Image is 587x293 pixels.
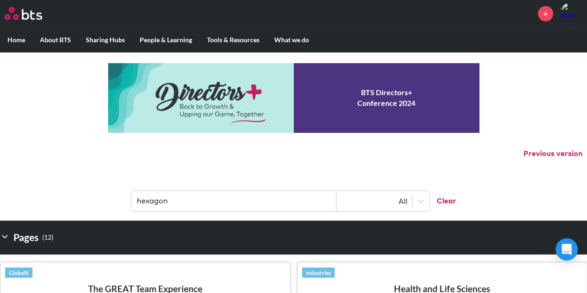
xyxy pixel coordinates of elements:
label: Tools & Resources [200,28,267,52]
a: + [538,6,553,21]
label: What we do [267,28,316,52]
label: About BTS [32,28,78,52]
a: Profile [560,2,582,25]
img: BTS Logo [5,7,42,20]
label: Sharing Hubs [78,28,132,52]
a: Go home [5,7,59,20]
a: Industries [302,267,335,278]
input: Find contents, pages and demos... [131,191,336,211]
label: People & Learning [132,28,200,52]
a: GlobalX [5,267,32,278]
button: Clear [429,191,456,211]
small: ( 12 ) [42,231,53,244]
div: Open Intercom Messenger [555,238,578,260]
button: Previous version [523,149,582,159]
div: All [341,196,407,206]
a: Conference 2024 [108,63,479,133]
img: Jordi Bastus Ramirez [560,2,582,25]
